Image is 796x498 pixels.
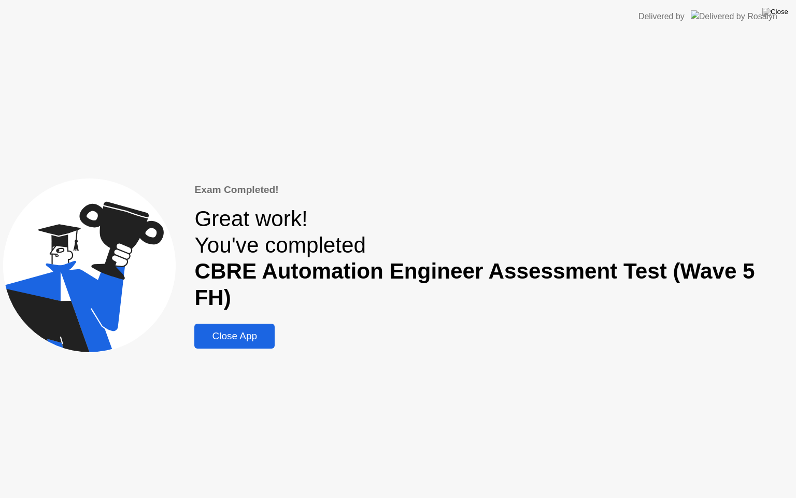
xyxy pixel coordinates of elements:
div: Exam Completed! [194,183,793,198]
img: Delivered by Rosalyn [691,10,777,22]
b: CBRE Automation Engineer Assessment Test (Wave 5 FH) [194,259,755,310]
div: Close App [197,330,272,342]
img: Close [762,8,788,16]
div: Delivered by [638,10,685,23]
div: Great work! You've completed [194,206,793,311]
button: Close App [194,324,275,349]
